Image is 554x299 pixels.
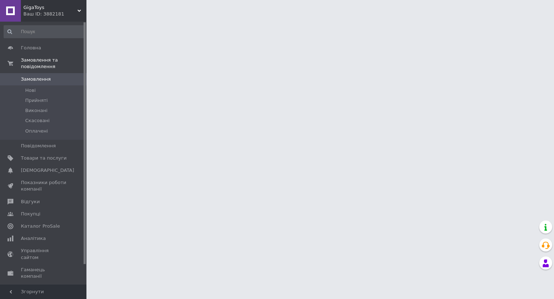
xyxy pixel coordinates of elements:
[23,11,86,17] div: Ваш ID: 3882181
[25,117,50,124] span: Скасовані
[21,223,60,229] span: Каталог ProSale
[21,235,46,242] span: Аналітика
[21,211,40,217] span: Покупці
[4,25,85,38] input: Пошук
[21,155,67,161] span: Товари та послуги
[23,4,77,11] span: GigaToys
[21,76,51,82] span: Замовлення
[21,45,41,51] span: Головна
[21,167,74,174] span: [DEMOGRAPHIC_DATA]
[25,107,48,114] span: Виконані
[21,143,56,149] span: Повідомлення
[21,267,67,280] span: Гаманець компанії
[21,247,67,260] span: Управління сайтом
[25,128,48,134] span: Оплачені
[21,179,67,192] span: Показники роботи компанії
[25,97,48,104] span: Прийняті
[25,87,36,94] span: Нові
[21,57,86,70] span: Замовлення та повідомлення
[21,198,40,205] span: Відгуки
